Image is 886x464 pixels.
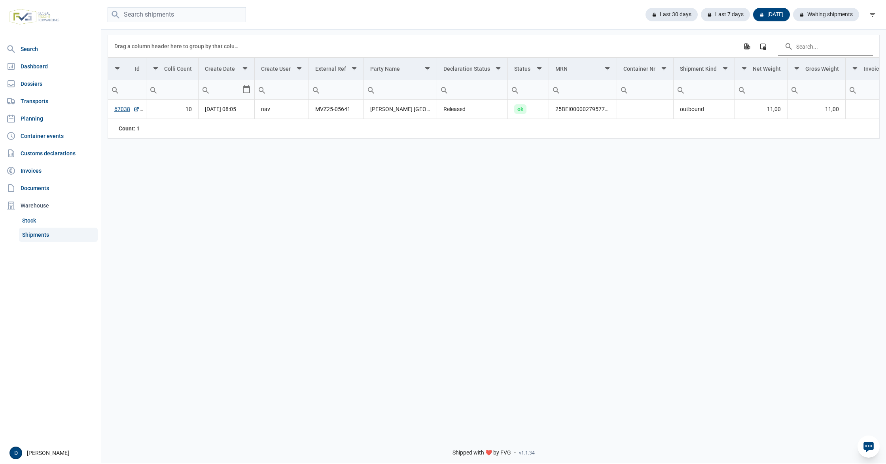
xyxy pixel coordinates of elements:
input: Filter cell [674,80,735,99]
span: Show filter options for column 'Container Nr' [661,66,667,72]
td: 10 [146,100,198,119]
td: Filter cell [255,80,309,100]
input: Filter cell [735,80,787,99]
td: nav [255,100,309,119]
a: Dossiers [3,76,98,92]
span: v1.1.34 [519,450,535,456]
div: Create Date [205,66,235,72]
img: FVG - Global freight forwarding [6,6,62,28]
a: Transports [3,93,98,109]
input: Filter cell [549,80,617,99]
div: Create User [261,66,291,72]
div: Id [135,66,140,72]
input: Filter cell [508,80,549,99]
a: Invoices [3,163,98,179]
td: MVZ25-05641 [309,100,364,119]
div: Search box [674,80,688,99]
div: Data grid with 1 rows and 18 columns [108,35,879,138]
div: [DATE] [753,8,790,21]
div: Search box [364,80,378,99]
span: Show filter options for column 'Shipment Kind' [722,66,728,72]
td: 25BEI0000027957750 [549,100,617,119]
span: ok [514,104,526,114]
input: Filter cell [617,80,673,99]
div: Search box [309,80,323,99]
div: Party Name [370,66,400,72]
td: Filter cell [549,80,617,100]
td: Column Declaration Status [437,58,508,80]
td: Column Create Date [198,58,254,80]
div: Gross Weight [805,66,839,72]
a: Container events [3,128,98,144]
div: Search box [846,80,860,99]
span: Show filter options for column 'Id' [114,66,120,72]
div: Container Nr [623,66,655,72]
td: Column Container Nr [617,58,673,80]
a: 67038 [114,105,140,113]
span: Show filter options for column 'Invoice Amount' [852,66,858,72]
span: [DATE] 08:05 [205,106,236,112]
div: Search box [549,80,563,99]
div: Last 7 days [701,8,750,21]
div: Status [514,66,530,72]
input: Filter cell [146,80,198,99]
td: Column Gross Weight [787,58,846,80]
div: External Ref [315,66,346,72]
td: Filter cell [437,80,508,100]
span: Show filter options for column 'Create Date' [242,66,248,72]
td: Filter cell [146,80,198,100]
span: Show filter options for column 'MRN' [604,66,610,72]
div: Warehouse [3,198,98,213]
span: Show filter options for column 'Create User' [296,66,302,72]
div: filter [865,8,880,22]
div: Data grid toolbar [114,35,873,57]
div: Last 30 days [646,8,698,21]
div: Shipment Kind [680,66,717,72]
td: Filter cell [673,80,735,100]
td: Column Status [507,58,549,80]
td: 11,00 [787,100,846,119]
a: Documents [3,180,98,196]
td: outbound [673,100,735,119]
td: Filter cell [735,80,787,100]
td: Column External Ref [309,58,364,80]
td: Filter cell [108,80,146,100]
input: Filter cell [199,80,242,99]
td: Filter cell [617,80,673,100]
input: Filter cell [255,80,309,99]
a: Stock [19,213,98,228]
input: Filter cell [108,80,146,99]
button: D [9,447,22,459]
div: Search box [735,80,749,99]
td: Column Shipment Kind [673,58,735,80]
td: Column Create User [255,58,309,80]
div: Search box [617,80,631,99]
span: Show filter options for column 'Status' [536,66,542,72]
span: - [514,449,516,456]
span: Show filter options for column 'Gross Weight' [794,66,800,72]
span: Show filter options for column 'External Ref' [351,66,357,72]
td: Column Party Name [364,58,437,80]
div: Search box [199,80,213,99]
div: Declaration Status [443,66,490,72]
div: [PERSON_NAME] [9,447,96,459]
span: Show filter options for column 'Party Name' [424,66,430,72]
a: Shipments [19,228,98,242]
td: Column Net Weight [735,58,787,80]
div: Search box [508,80,522,99]
input: Filter cell [788,80,846,99]
td: Column Colli Count [146,58,198,80]
span: Shipped with ❤️ by FVG [452,449,511,456]
span: Show filter options for column 'Colli Count' [153,66,159,72]
div: Waiting shipments [793,8,859,21]
input: Filter cell [309,80,363,99]
div: Drag a column header here to group by that column [114,40,241,53]
div: Id Count: 1 [114,124,140,132]
td: Filter cell [507,80,549,100]
a: Dashboard [3,58,98,74]
div: MRN [555,66,568,72]
div: Search box [108,80,122,99]
input: Filter cell [364,80,437,99]
td: Filter cell [787,80,846,100]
